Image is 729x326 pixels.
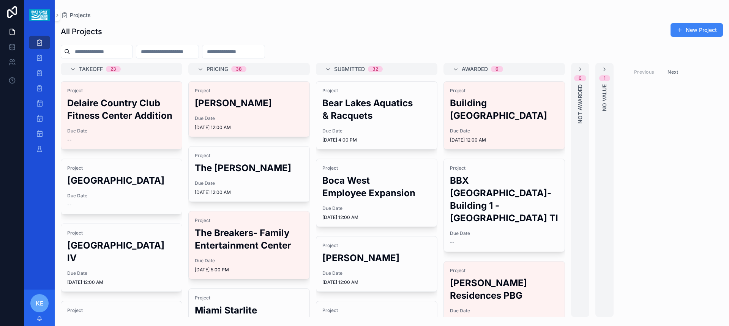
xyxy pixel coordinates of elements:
span: Due Date [195,180,303,186]
h2: Delaire Country Club Fitness Center Addition [67,97,176,122]
span: Project [195,295,303,301]
a: ProjectBuilding [GEOGRAPHIC_DATA]Due Date[DATE] 12:00 AM [443,81,565,150]
span: Project [67,165,176,171]
a: ProjectDelaire Country Club Fitness Center AdditionDue Date-- [61,81,182,150]
div: scrollable content [24,30,55,165]
div: 32 [372,66,378,72]
a: ProjectThe Breakers- Family Entertainment CenterDue Date[DATE] 5:00 PM [188,211,310,279]
a: Project[GEOGRAPHIC_DATA]Due Date-- [61,159,182,214]
span: No value [601,84,608,111]
a: ProjectBoca West Employee ExpansionDue Date[DATE] 12:00 AM [316,159,437,227]
div: 1 [604,75,606,81]
span: Project [67,230,176,236]
h1: All Projects [61,26,102,37]
span: Project [450,88,559,94]
span: Project [195,153,303,159]
span: -- [67,202,72,208]
span: Due Date [322,205,431,211]
span: [DATE] 12:00 AM [322,214,431,220]
h2: The Breakers- Family Entertainment Center [195,227,303,252]
span: Submitted [334,65,365,73]
span: -- [67,137,72,143]
span: Due Date [195,115,303,121]
h2: Building [GEOGRAPHIC_DATA] [450,97,559,122]
span: Due Date [450,230,559,236]
a: ProjectBBX [GEOGRAPHIC_DATA]-Building 1 - [GEOGRAPHIC_DATA] TIDue Date-- [443,159,565,252]
span: [DATE] 12:00 AM [195,124,303,131]
h2: Bear Lakes Aquatics & Racquets [322,97,431,122]
span: Projects [70,11,91,19]
div: 23 [110,66,116,72]
button: New Project [671,23,723,37]
span: Not Awarded [576,84,584,124]
span: [DATE] 5:00 PM [195,267,303,273]
span: KE [36,299,44,308]
span: Due Date [322,128,431,134]
span: Due Date [67,128,176,134]
span: Project [322,88,431,94]
h2: [PERSON_NAME] [195,97,303,109]
a: Project[PERSON_NAME]Due Date[DATE] 12:00 AM [316,236,437,292]
span: Project [322,243,431,249]
span: Project [195,88,303,94]
span: Project [322,307,431,313]
span: Awarded [462,65,488,73]
span: Due Date [195,258,303,264]
span: Pricing [207,65,228,73]
img: App logo [29,9,50,21]
span: [DATE] 4:00 PM [322,137,431,143]
h2: [PERSON_NAME] Residences PBG [450,277,559,302]
h2: BBX [GEOGRAPHIC_DATA]-Building 1 - [GEOGRAPHIC_DATA] TI [450,174,559,224]
span: Due Date [67,270,176,276]
h2: [GEOGRAPHIC_DATA] [67,174,176,187]
span: [DATE] 12:00 AM [450,137,559,143]
span: [DATE] 12:00 AM [195,189,303,195]
a: Projects [61,11,91,19]
div: 0 [579,75,582,81]
h2: Miami Starlite [195,304,303,317]
h2: [PERSON_NAME] [322,252,431,264]
span: Project [195,217,303,224]
a: ProjectBear Lakes Aquatics & RacquetsDue Date[DATE] 4:00 PM [316,81,437,150]
span: Project [322,165,431,171]
div: 6 [495,66,499,72]
span: Due Date [450,128,559,134]
span: Due Date [322,270,431,276]
span: Project [450,165,559,171]
div: 38 [236,66,242,72]
button: Next [662,66,683,78]
h2: Boca West Employee Expansion [322,174,431,199]
span: Project [67,307,176,313]
a: ProjectThe [PERSON_NAME]Due Date[DATE] 12:00 AM [188,146,310,202]
span: Due Date [450,308,559,314]
span: Project [67,88,176,94]
span: Due Date [67,193,176,199]
span: Project [450,268,559,274]
h2: The [PERSON_NAME] [195,162,303,174]
span: [DATE] 12:00 AM [322,279,431,285]
a: Project[GEOGRAPHIC_DATA] IVDue Date[DATE] 12:00 AM [61,224,182,292]
span: -- [450,239,454,246]
span: Takeoff [79,65,103,73]
h2: [GEOGRAPHIC_DATA] IV [67,239,176,264]
a: Project[PERSON_NAME]Due Date[DATE] 12:00 AM [188,81,310,137]
span: [DATE] 12:00 AM [67,279,176,285]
